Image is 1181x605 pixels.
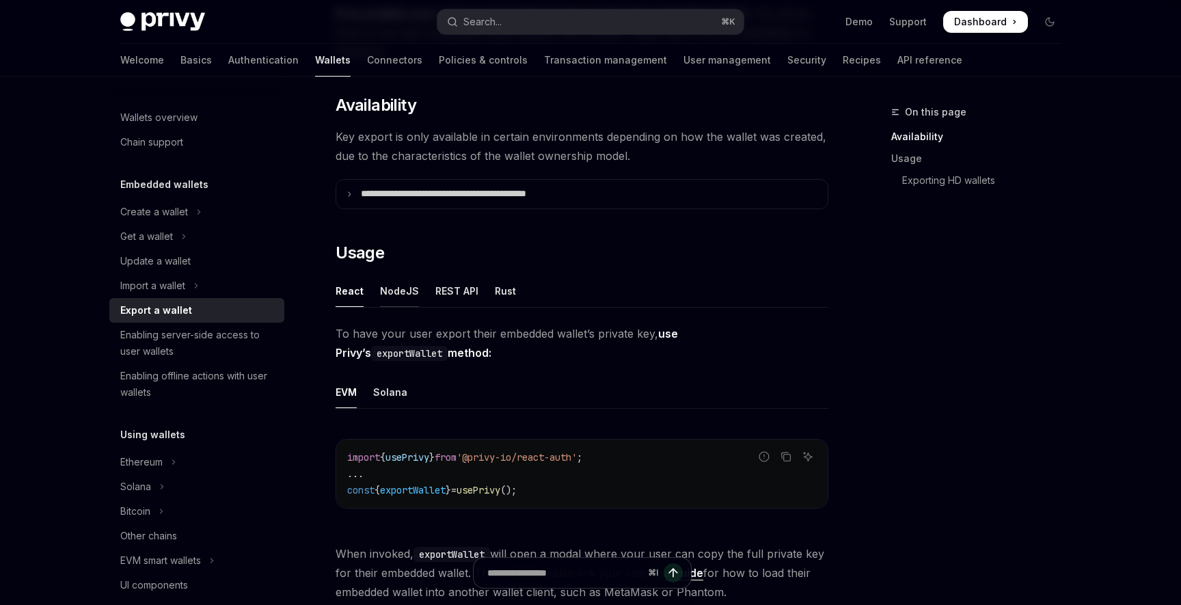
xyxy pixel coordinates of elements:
[109,298,284,323] a: Export a wallet
[109,130,284,154] a: Chain support
[413,547,490,562] code: exportWallet
[373,376,407,408] div: Solana
[109,200,284,224] button: Toggle Create a wallet section
[429,451,435,463] span: }
[120,176,208,193] h5: Embedded wallets
[109,474,284,499] button: Toggle Solana section
[799,448,817,466] button: Ask AI
[120,228,173,245] div: Get a wallet
[843,44,881,77] a: Recipes
[109,499,284,524] button: Toggle Bitcoin section
[721,16,735,27] span: ⌘ K
[437,10,744,34] button: Open search
[120,327,276,360] div: Enabling server-side access to user wallets
[120,278,185,294] div: Import a wallet
[315,44,351,77] a: Wallets
[336,324,828,362] span: To have your user export their embedded wallet’s private key,
[120,44,164,77] a: Welcome
[109,364,284,405] a: Enabling offline actions with user wallets
[109,224,284,249] button: Toggle Get a wallet section
[889,15,927,29] a: Support
[336,94,416,116] span: Availability
[228,44,299,77] a: Authentication
[109,573,284,597] a: UI components
[109,548,284,573] button: Toggle EVM smart wallets section
[457,484,500,496] span: usePrivy
[120,12,205,31] img: dark logo
[109,450,284,474] button: Toggle Ethereum section
[336,275,364,307] div: React
[336,327,678,360] strong: use Privy’s method:
[451,484,457,496] span: =
[367,44,422,77] a: Connectors
[891,126,1072,148] a: Availability
[120,109,198,126] div: Wallets overview
[380,451,385,463] span: {
[435,275,478,307] div: REST API
[943,11,1028,33] a: Dashboard
[457,451,577,463] span: '@privy-io/react-auth'
[385,451,429,463] span: usePrivy
[120,503,150,520] div: Bitcoin
[891,148,1072,170] a: Usage
[954,15,1007,29] span: Dashboard
[375,484,380,496] span: {
[439,44,528,77] a: Policies & controls
[487,558,642,588] input: Ask a question...
[347,451,380,463] span: import
[109,524,284,548] a: Other chains
[897,44,962,77] a: API reference
[435,451,457,463] span: from
[120,479,151,495] div: Solana
[905,104,966,120] span: On this page
[380,484,446,496] span: exportWallet
[120,427,185,443] h5: Using wallets
[109,273,284,298] button: Toggle Import a wallet section
[120,204,188,220] div: Create a wallet
[336,242,384,264] span: Usage
[347,468,364,480] span: ...
[120,552,201,569] div: EVM smart wallets
[109,249,284,273] a: Update a wallet
[500,484,517,496] span: ();
[120,454,163,470] div: Ethereum
[755,448,773,466] button: Report incorrect code
[495,275,516,307] div: Rust
[845,15,873,29] a: Demo
[120,134,183,150] div: Chain support
[336,376,357,408] div: EVM
[336,544,828,602] span: When invoked, will open a modal where your user can copy the full private key for their embedded ...
[683,44,771,77] a: User management
[446,484,451,496] span: }
[787,44,826,77] a: Security
[544,44,667,77] a: Transaction management
[120,302,192,319] div: Export a wallet
[380,275,419,307] div: NodeJS
[120,253,191,269] div: Update a wallet
[120,577,188,593] div: UI components
[336,127,828,165] span: Key export is only available in certain environments depending on how the wallet was created, due...
[120,528,177,544] div: Other chains
[1039,11,1061,33] button: Toggle dark mode
[463,14,502,30] div: Search...
[777,448,795,466] button: Copy the contents from the code block
[577,451,582,463] span: ;
[109,105,284,130] a: Wallets overview
[109,323,284,364] a: Enabling server-side access to user wallets
[664,563,683,582] button: Send message
[180,44,212,77] a: Basics
[347,484,375,496] span: const
[371,346,448,361] code: exportWallet
[891,170,1072,191] a: Exporting HD wallets
[120,368,276,401] div: Enabling offline actions with user wallets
